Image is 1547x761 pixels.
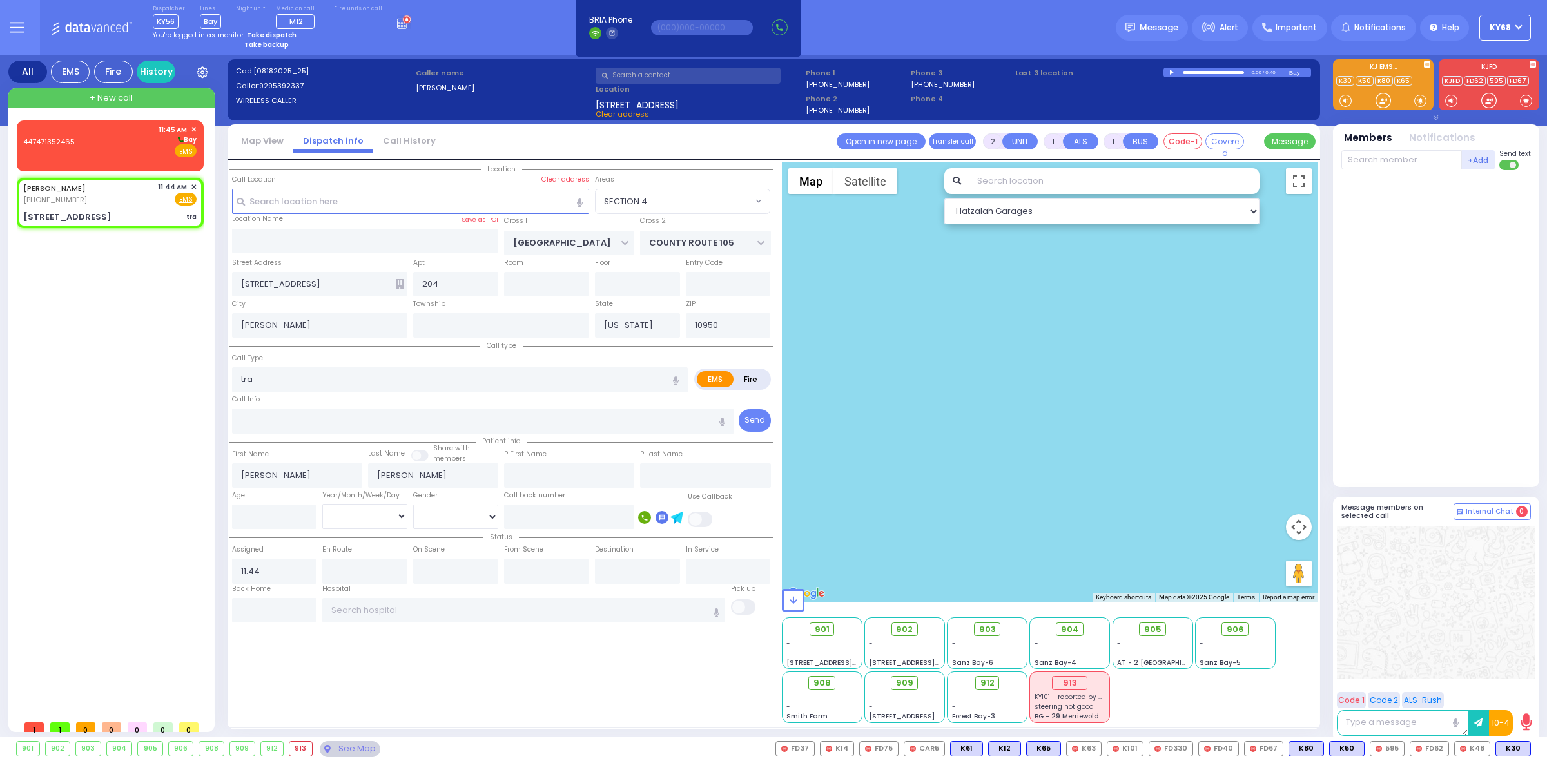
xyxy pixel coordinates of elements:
div: FD67 [1244,741,1283,756]
div: FD40 [1198,741,1239,756]
div: 0:00 [1250,65,1262,80]
label: Hospital [322,584,351,594]
a: History [137,61,175,83]
span: members [433,454,466,463]
span: - [952,639,956,648]
span: 903 [979,623,996,636]
img: red-radio-icon.svg [1154,746,1161,752]
span: Patient info [476,436,527,446]
span: Phone 1 [806,68,906,79]
label: Assigned [232,544,264,555]
span: M12 [289,16,303,26]
u: EMS [179,195,193,204]
label: Fire [733,371,769,387]
label: Street Address [232,258,282,268]
label: Age [232,490,245,501]
label: [PHONE_NUMBER] [806,105,870,115]
img: red-radio-icon.svg [826,746,832,752]
label: Areas [595,175,614,185]
label: Save as POI [462,215,498,224]
span: - [1200,648,1203,658]
button: Members [1344,131,1392,146]
div: K14 [820,741,854,756]
div: All [8,61,47,83]
button: ky68 [1479,15,1531,41]
div: K65 [1026,741,1061,756]
label: Caller: [236,81,412,92]
span: 11:44 AM [158,182,187,192]
span: Send text [1499,149,1531,159]
span: steering not good [1035,702,1094,711]
label: Fire units on call [334,5,382,13]
div: BLS [1495,741,1531,756]
span: KY56 [153,14,179,29]
img: Logo [51,19,137,35]
h5: Message members on selected call [1341,503,1454,520]
img: red-radio-icon.svg [1460,746,1466,752]
label: City [232,299,246,309]
div: See map [320,741,380,757]
label: Medic on call [276,5,319,13]
span: + New call [90,92,133,104]
button: Covered [1205,133,1244,149]
label: Cad: [236,66,412,77]
span: 0 [128,722,147,732]
label: Turn off text [1499,159,1520,171]
button: Message [1264,133,1316,149]
span: - [1200,639,1203,648]
div: FD330 [1149,741,1193,756]
a: [PERSON_NAME] [23,183,86,193]
span: Status [483,532,519,542]
div: 0:40 [1265,65,1276,80]
label: [PHONE_NUMBER] [806,79,870,89]
span: 0 [1516,506,1528,517]
button: UNIT [1002,133,1038,149]
label: Township [413,299,445,309]
span: - [869,692,873,702]
span: Forest Bay-3 [952,711,995,721]
div: BLS [988,741,1021,756]
label: Back Home [232,584,271,594]
strong: Take dispatch [247,30,297,40]
span: Phone 3 [911,68,1011,79]
div: K30 [1495,741,1531,756]
div: FD62 [1410,741,1449,756]
button: ALS [1063,133,1098,149]
a: K65 [1394,76,1412,86]
a: Call History [373,135,445,147]
span: 904 [1061,623,1079,636]
div: / [1262,65,1265,80]
span: ✕ [191,124,197,135]
span: - [869,702,873,711]
label: Location [596,84,801,95]
input: Search a contact [596,68,781,84]
span: AT - 2 [GEOGRAPHIC_DATA] [1117,658,1212,668]
div: 912 [261,742,284,756]
div: K50 [1329,741,1365,756]
button: Send [739,409,771,432]
label: WIRELESS CALLER [236,95,412,106]
div: Bay [1289,68,1311,77]
div: K61 [950,741,983,756]
button: Code-1 [1163,133,1202,149]
a: Open in new page [837,133,926,149]
span: - [1035,648,1038,658]
label: Apt [413,258,425,268]
button: Notifications [1409,131,1475,146]
label: KJ EMS... [1333,64,1434,73]
button: Code 2 [1368,692,1400,708]
a: K30 [1336,76,1354,86]
img: red-radio-icon.svg [1250,746,1256,752]
span: - [1117,639,1121,648]
span: - [869,639,873,648]
span: SECTION 4 [596,189,752,213]
label: In Service [686,544,719,555]
a: K50 [1356,76,1374,86]
span: Sanz Bay-5 [1200,658,1241,668]
span: Sanz Bay-6 [952,658,993,668]
label: Call Info [232,394,260,405]
span: Call type [480,341,523,351]
div: 901 [17,742,39,756]
img: red-radio-icon.svg [781,746,788,752]
button: Show satellite imagery [833,168,897,194]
